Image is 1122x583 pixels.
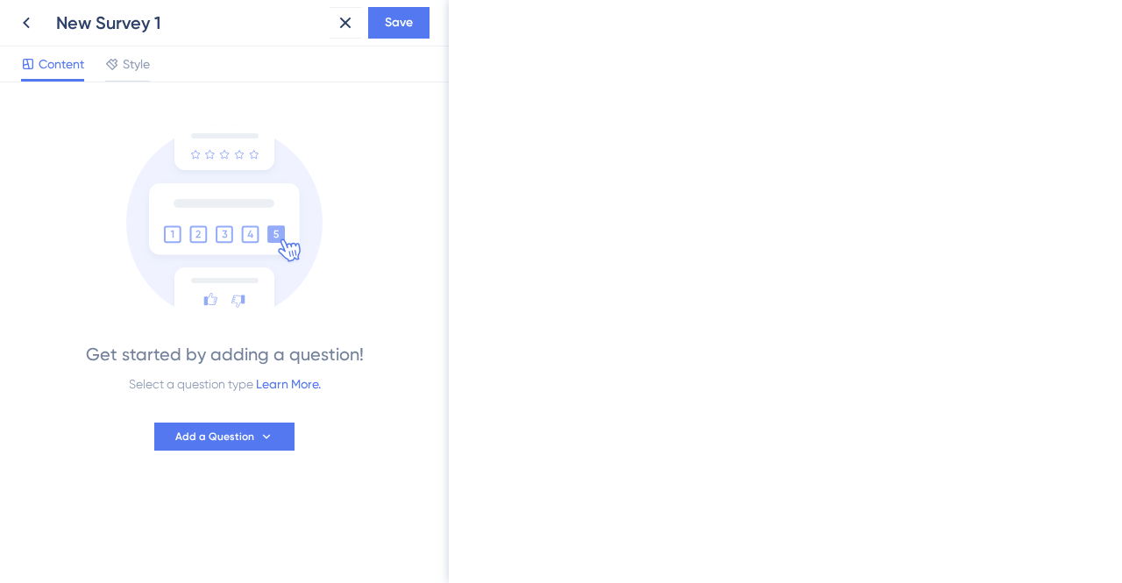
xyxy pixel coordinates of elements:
span: Save [385,12,413,33]
div: New Survey 1 [56,11,323,35]
span: Add a Question [175,430,254,444]
span: Content [39,53,84,75]
button: Save [368,7,430,39]
img: empty-step-icon [126,124,323,321]
a: Learn More. [256,377,321,391]
div: Select a question type [129,373,321,395]
button: Add a Question [154,423,295,451]
span: Style [123,53,150,75]
div: Get started by adding a question! [86,342,364,366]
